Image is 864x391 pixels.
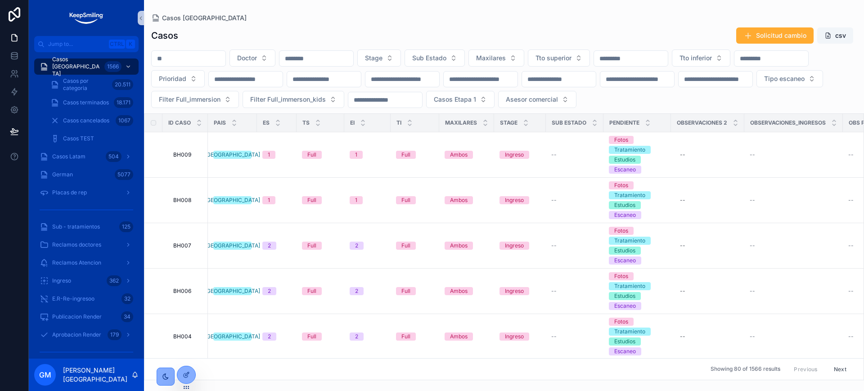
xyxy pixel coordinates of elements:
span: -- [750,197,755,204]
a: Ingreso [499,242,540,250]
span: Reclamos Atencion [52,259,101,266]
div: Estudios [614,156,635,164]
span: Maxilares [445,119,477,126]
span: K [127,40,134,48]
a: Ambos [445,151,489,159]
a: 1 [262,151,291,159]
a: Casos Latam504 [34,148,139,165]
div: Tratamiento [614,282,645,290]
span: -- [750,151,755,158]
span: -- [750,333,755,340]
a: [GEOGRAPHIC_DATA] [213,242,252,250]
div: 1 [268,151,270,159]
a: 2 [350,287,385,295]
span: Ctrl [109,40,125,49]
a: [GEOGRAPHIC_DATA] [213,196,252,204]
a: -- [750,288,837,295]
span: Observaciones_ingresos [750,119,826,126]
button: Next [828,362,853,376]
span: German [52,171,73,178]
a: Full [396,242,434,250]
div: 1 [268,196,270,204]
button: Select Button [151,70,205,87]
a: 2 [350,242,385,250]
a: Casos cancelados1067 [45,112,139,129]
a: Ingreso [499,333,540,341]
div: Full [401,333,410,341]
a: -- [676,284,739,298]
span: Observaciones 2 [677,119,727,126]
span: BH006 [173,288,191,295]
a: FotosTratamientoEstudiosEscaneo [609,318,666,355]
div: [GEOGRAPHIC_DATA] [205,333,260,341]
span: -- [848,288,854,295]
div: 504 [106,151,121,162]
span: Tipo escaneo [764,74,805,83]
span: Ingreso [52,277,71,284]
div: Ambos [450,333,468,341]
a: Full [302,333,339,341]
a: Reclamos Atencion [34,255,139,271]
a: 1 [262,196,291,204]
span: Tto superior [535,54,571,63]
a: FotosTratamientoEstudiosEscaneo [609,181,666,219]
button: Select Button [229,49,275,67]
div: Escaneo [614,211,636,219]
a: Full [396,151,434,159]
a: Ingreso [499,287,540,295]
a: -- [551,333,598,340]
div: [GEOGRAPHIC_DATA] [205,287,260,295]
span: Maxilares [476,54,506,63]
div: 20.511 [112,79,133,90]
div: Full [307,333,316,341]
span: Solicitud cambio [756,31,806,40]
span: Doctor [237,54,257,63]
a: Full [302,151,339,159]
div: 2 [355,287,358,295]
div: Full [307,242,316,250]
div: -- [680,242,685,249]
button: Select Button [357,49,401,67]
div: Escaneo [614,302,636,310]
a: [GEOGRAPHIC_DATA] [213,333,252,341]
button: Select Button [405,49,465,67]
div: 1566 [104,61,121,72]
span: Reclamos doctores [52,241,101,248]
button: Select Button [426,91,495,108]
div: 5077 [115,169,133,180]
div: Escaneo [614,166,636,174]
span: Casos terminados [63,99,109,106]
div: 1067 [116,115,133,126]
a: -- [676,148,739,162]
span: -- [551,288,557,295]
span: -- [848,151,854,158]
div: Tratamiento [614,237,645,245]
div: Estudios [614,337,635,346]
span: Casos por categoria [63,77,108,92]
div: 362 [107,275,121,286]
div: -- [680,333,685,340]
div: [GEOGRAPHIC_DATA] [205,151,260,159]
div: Ambos [450,242,468,250]
a: BH008 [173,197,202,204]
span: EI [350,119,355,126]
div: Tratamiento [614,146,645,154]
span: BH008 [173,197,191,204]
a: -- [750,333,837,340]
span: Publicacion Render [52,313,102,320]
a: Sub - tratamientos125 [34,219,139,235]
span: Sub Estado [552,119,586,126]
a: BH004 [173,333,202,340]
h1: Casos [151,29,178,42]
div: 18.171 [114,97,133,108]
div: Fotos [614,227,628,235]
a: -- [750,242,837,249]
div: Full [401,196,410,204]
span: BH007 [173,242,191,249]
a: -- [551,288,598,295]
div: Ingreso [505,242,524,250]
button: Select Button [498,91,576,108]
a: 2 [262,287,291,295]
div: Ingreso [505,333,524,341]
span: Aprobacion Render [52,331,101,338]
